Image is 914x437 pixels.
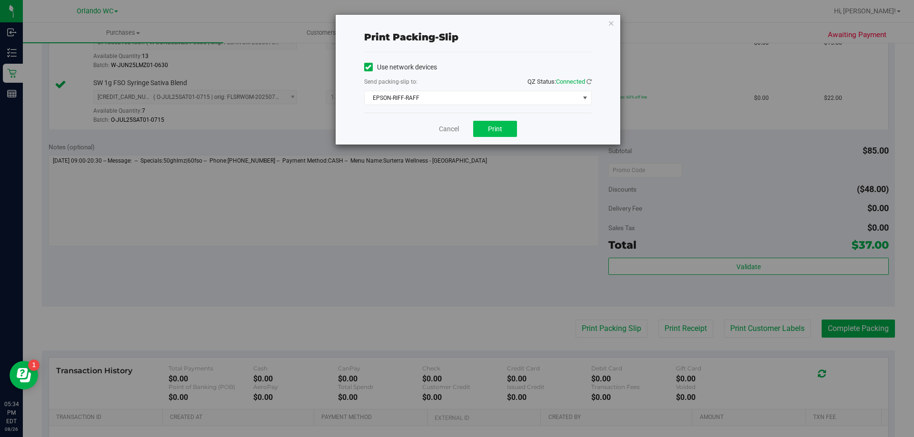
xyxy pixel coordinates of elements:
[473,121,517,137] button: Print
[364,62,437,72] label: Use network devices
[365,91,579,105] span: EPSON-RIFF-RAFF
[527,78,592,85] span: QZ Status:
[488,125,502,133] span: Print
[556,78,585,85] span: Connected
[364,31,458,43] span: Print packing-slip
[10,361,38,389] iframe: Resource center
[579,91,591,105] span: select
[28,359,40,371] iframe: Resource center unread badge
[364,78,417,86] label: Send packing-slip to:
[439,124,459,134] a: Cancel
